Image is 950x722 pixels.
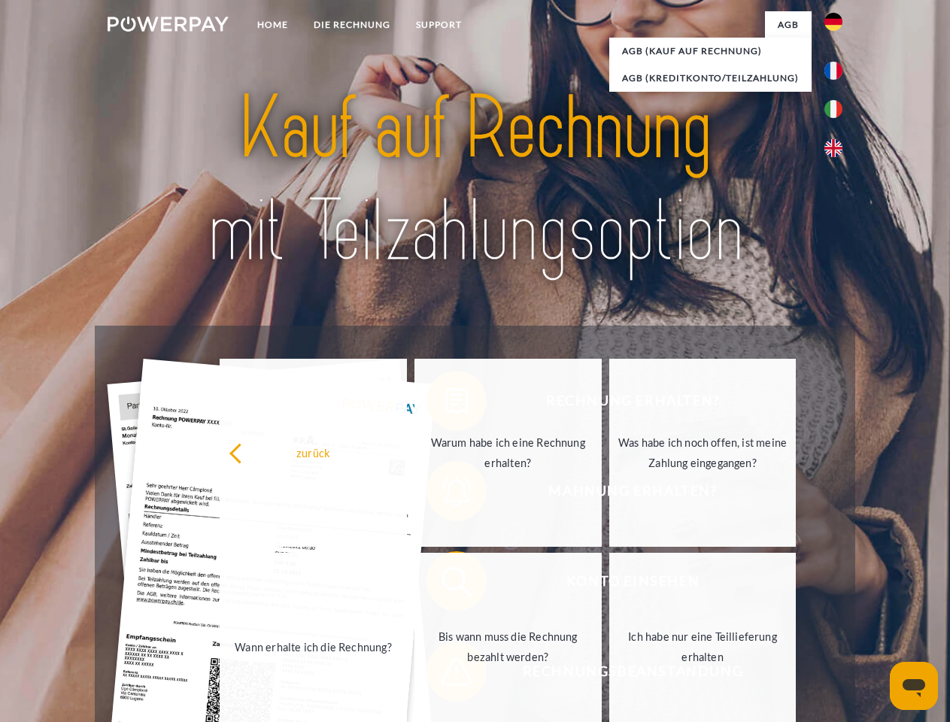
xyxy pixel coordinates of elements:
a: SUPPORT [403,11,475,38]
a: Home [244,11,301,38]
div: zurück [229,442,398,463]
div: Bis wann muss die Rechnung bezahlt werden? [423,626,593,667]
a: Was habe ich noch offen, ist meine Zahlung eingegangen? [609,359,797,547]
iframe: Schaltfläche zum Öffnen des Messaging-Fensters [890,662,938,710]
img: en [824,139,842,157]
div: Warum habe ich eine Rechnung erhalten? [423,432,593,473]
img: fr [824,62,842,80]
img: de [824,13,842,31]
div: Wann erhalte ich die Rechnung? [229,636,398,657]
div: Was habe ich noch offen, ist meine Zahlung eingegangen? [618,432,788,473]
a: AGB (Kreditkonto/Teilzahlung) [609,65,812,92]
div: Ich habe nur eine Teillieferung erhalten [618,626,788,667]
a: DIE RECHNUNG [301,11,403,38]
img: it [824,100,842,118]
img: title-powerpay_de.svg [144,72,806,288]
a: agb [765,11,812,38]
a: AGB (Kauf auf Rechnung) [609,38,812,65]
img: logo-powerpay-white.svg [108,17,229,32]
